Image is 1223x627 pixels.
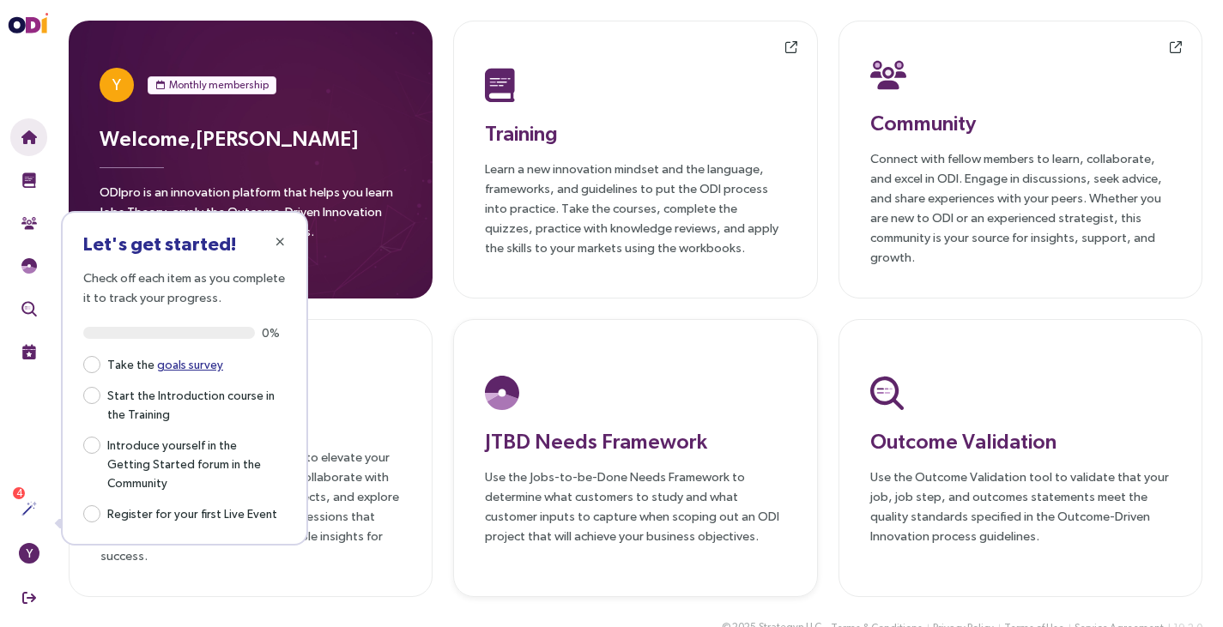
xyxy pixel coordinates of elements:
[485,68,515,102] img: Training
[485,467,785,546] p: Use the Jobs-to-be-Done Needs Framework to determine what customers to study and what customer in...
[870,425,1171,456] h3: Outcome Validation
[13,487,25,499] sup: 4
[26,543,33,564] span: Y
[10,490,47,528] button: Actions
[83,233,286,254] h3: Let's get started!
[262,327,286,339] span: 0%
[485,118,785,148] h3: Training
[21,344,37,359] img: Live Events
[485,376,519,410] img: JTBD Needs Platform
[21,258,37,274] img: JTBD Needs Framework
[10,333,47,371] button: Live Events
[21,501,37,516] img: Actions
[169,76,269,93] span: Monthly membership
[870,57,906,92] img: Community
[10,579,47,617] button: Sign Out
[100,434,286,492] span: Introduce yourself in the Getting Started forum in the Community
[100,123,402,154] h3: Welcome, [PERSON_NAME]
[21,301,37,317] img: Outcome Validation
[870,376,904,410] img: Outcome Validation
[21,215,37,231] img: Community
[100,353,230,374] span: Take the
[485,425,785,456] h3: JTBD Needs Framework
[83,268,286,307] p: Check off each item as you complete it to track your progress.
[112,68,121,102] span: Y
[10,204,47,242] button: Community
[21,172,37,188] img: Training
[100,182,402,251] p: ODIpro is an innovation platform that helps you learn Jobs Theory, apply the Outcome-Driven Innov...
[10,161,47,199] button: Training
[10,247,47,285] button: Needs Framework
[10,290,47,328] button: Outcome Validation
[870,148,1171,267] p: Connect with fellow members to learn, collaborate, and excel in ODI. Engage in discussions, seek ...
[870,107,1171,138] h3: Community
[16,487,22,499] span: 4
[10,534,47,572] button: Y
[157,358,223,371] a: goals survey
[100,384,286,424] span: Start the Introduction course in the Training
[10,118,47,156] button: Home
[485,159,785,257] p: Learn a new innovation mindset and the language, frameworks, and guidelines to put the ODI proces...
[100,503,284,523] span: Register for your first Live Event
[870,467,1171,546] p: Use the Outcome Validation tool to validate that your job, job step, and outcomes statements meet...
